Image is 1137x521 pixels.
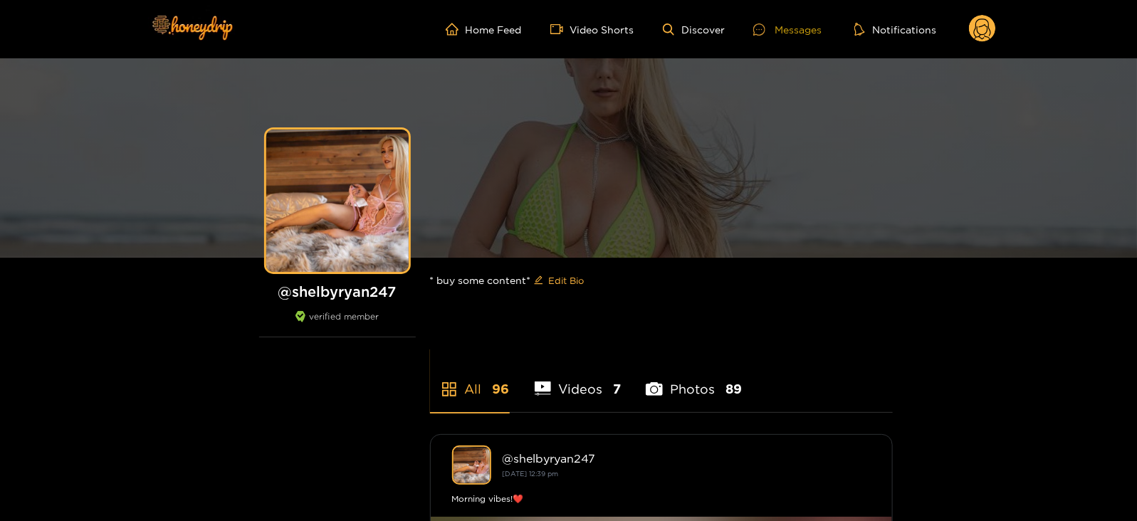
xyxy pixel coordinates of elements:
[430,348,510,412] li: All
[549,273,585,288] span: Edit Bio
[850,22,940,36] button: Notifications
[430,258,893,303] div: * buy some content*
[725,380,742,398] span: 89
[452,446,491,485] img: shelbyryan247
[646,348,742,412] li: Photos
[613,380,621,398] span: 7
[503,452,871,465] div: @ shelbyryan247
[503,470,559,478] small: [DATE] 12:39 pm
[663,23,725,36] a: Discover
[493,380,510,398] span: 96
[452,492,871,506] div: Morning vibes!❤️
[446,23,522,36] a: Home Feed
[441,381,458,398] span: appstore
[259,283,416,300] h1: @ shelbyryan247
[753,21,822,38] div: Messages
[550,23,570,36] span: video-camera
[531,269,587,292] button: editEdit Bio
[550,23,634,36] a: Video Shorts
[534,275,543,286] span: edit
[259,311,416,337] div: verified member
[535,348,622,412] li: Videos
[446,23,466,36] span: home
